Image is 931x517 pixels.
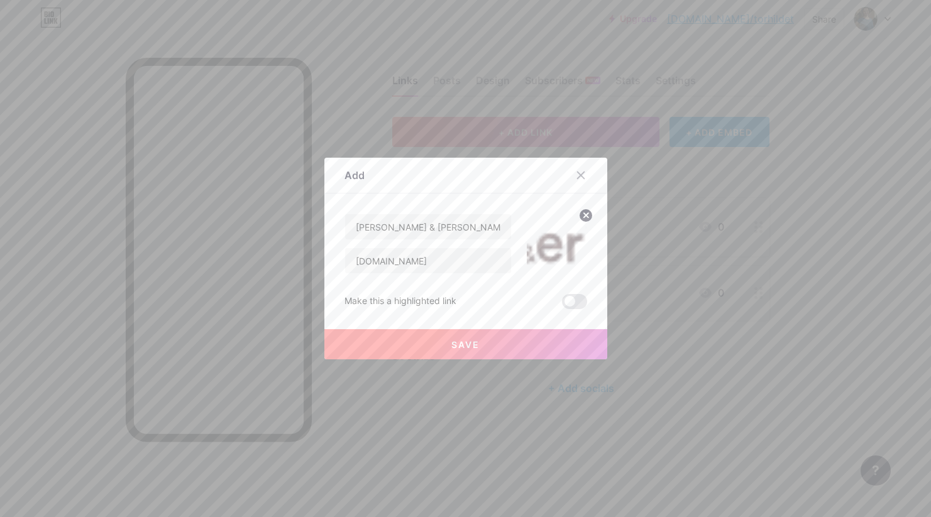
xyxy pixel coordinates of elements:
[324,329,607,359] button: Save
[344,294,456,309] div: Make this a highlighted link
[527,214,587,274] img: link_thumbnail
[345,214,511,239] input: Title
[451,339,480,350] span: Save
[345,248,511,273] input: URL
[344,168,365,183] div: Add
